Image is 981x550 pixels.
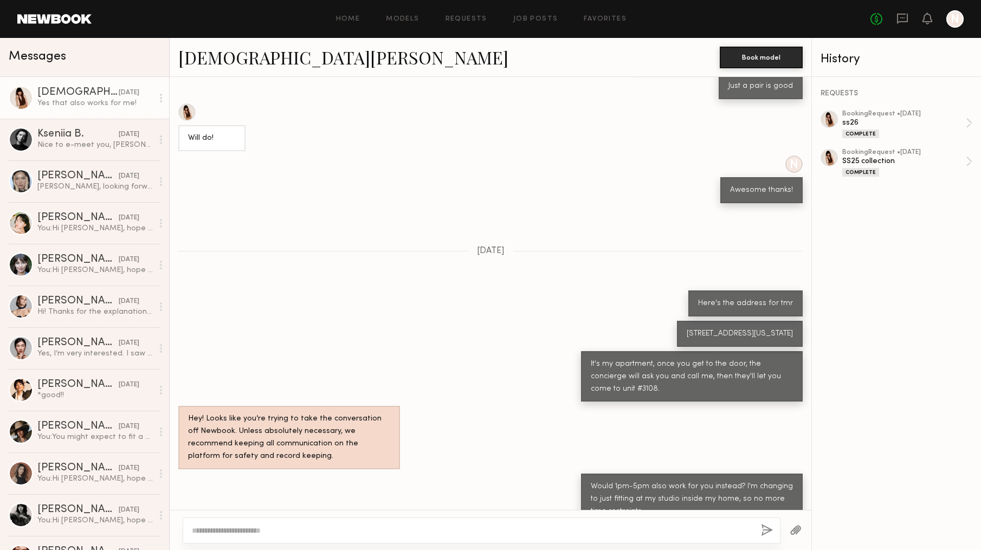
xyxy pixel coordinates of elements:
[37,182,153,192] div: [PERSON_NAME], looking forward to another chance!
[37,474,153,484] div: You: Hi [PERSON_NAME], hope you're doing well. I'm a womenswear fashion designer currently workin...
[119,505,139,515] div: [DATE]
[730,184,793,197] div: Awesome thanks!
[842,130,879,138] div: Complete
[37,212,119,223] div: [PERSON_NAME]
[720,47,803,68] button: Book model
[842,111,972,138] a: bookingRequest •[DATE]ss26Complete
[119,422,139,432] div: [DATE]
[37,463,119,474] div: [PERSON_NAME]
[37,254,119,265] div: [PERSON_NAME]
[37,265,153,275] div: You: Hi [PERSON_NAME], hope you're doing well. I'm a womenswear fashion designer currently workin...
[37,379,119,390] div: [PERSON_NAME]
[946,10,964,28] a: N
[119,296,139,307] div: [DATE]
[37,307,153,317] div: Hi! Thanks for the explanation — that really helps. I’m interested! I just moved to Downtown, so ...
[37,515,153,526] div: You: Hi [PERSON_NAME], hope you're doing well. I'm a womenswear fashion designer currently workin...
[37,390,153,400] div: *good!!
[821,53,972,66] div: History
[720,52,803,61] a: Book model
[37,140,153,150] div: Nice to e-meet you, [PERSON_NAME]! I’m currently in [GEOGRAPHIC_DATA], but I go back to LA pretty...
[178,46,508,69] a: [DEMOGRAPHIC_DATA][PERSON_NAME]
[584,16,627,23] a: Favorites
[477,247,505,256] span: [DATE]
[119,171,139,182] div: [DATE]
[119,213,139,223] div: [DATE]
[9,50,66,63] span: Messages
[119,255,139,265] div: [DATE]
[37,129,119,140] div: Kseniia B.
[821,90,972,98] div: REQUESTS
[336,16,360,23] a: Home
[842,149,972,177] a: bookingRequest •[DATE]SS25 collectionComplete
[842,111,966,118] div: booking Request • [DATE]
[513,16,558,23] a: Job Posts
[446,16,487,23] a: Requests
[188,413,390,463] div: Hey! Looks like you’re trying to take the conversation off Newbook. Unless absolutely necessary, ...
[37,338,119,348] div: [PERSON_NAME]
[37,223,153,234] div: You: Hi [PERSON_NAME], hope you're doing well. I'm a womenswear fashion designer currently workin...
[842,149,966,156] div: booking Request • [DATE]
[842,118,966,128] div: ss26
[37,171,119,182] div: [PERSON_NAME]
[842,168,879,177] div: Complete
[119,338,139,348] div: [DATE]
[728,80,793,93] div: Just a pair is good
[386,16,419,23] a: Models
[37,432,153,442] div: You: You might expect to fit a total of 12-14 pieces at each round of fitting, instead of 28. Bec...
[37,296,119,307] div: [PERSON_NAME]
[591,358,793,396] div: It's my apartment, once you get to the door, the concierge will ask you and call me, then they'll...
[37,504,119,515] div: [PERSON_NAME]
[119,130,139,140] div: [DATE]
[37,421,119,432] div: [PERSON_NAME]
[591,481,793,518] div: Would 1pm-5pm also work for you instead? I'm changing to just fitting at my studio inside my home...
[698,297,793,310] div: Here's the address for tmr
[37,98,153,108] div: Yes that also works for me!
[842,156,966,166] div: SS25 collection
[119,380,139,390] div: [DATE]
[188,132,236,145] div: Will do!
[119,463,139,474] div: [DATE]
[687,328,793,340] div: [STREET_ADDRESS][US_STATE]
[37,87,119,98] div: [DEMOGRAPHIC_DATA][PERSON_NAME]
[119,88,139,98] div: [DATE]
[37,348,153,359] div: Yes, I’m very interested. I saw your instagram and your work looks beautiful.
